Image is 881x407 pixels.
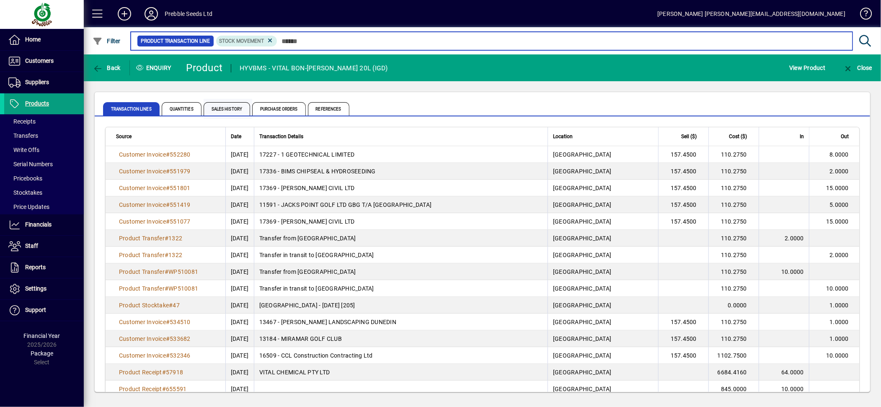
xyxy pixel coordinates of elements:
td: 110.2750 [708,230,759,247]
span: Cost ($) [729,132,747,141]
span: References [308,102,349,116]
span: 2.0000 [830,252,849,258]
a: Receipts [4,114,84,129]
div: Location [553,132,653,141]
span: 1322 [168,252,182,258]
span: 64.0000 [781,369,804,376]
div: Prebble Seeds Ltd [165,7,212,21]
span: Out [841,132,849,141]
span: # [162,386,166,392]
td: 16509 - CCL Construction Contracting Ltd [254,347,548,364]
td: 110.2750 [708,163,759,180]
span: 534510 [170,319,191,325]
td: [DATE] [225,163,254,180]
span: # [166,352,170,359]
td: 110.2750 [708,280,759,297]
span: 1.0000 [830,302,849,309]
span: Stocktakes [8,189,42,196]
div: Product [186,61,223,75]
span: Transaction Details [259,132,303,141]
span: Product Transfer [119,285,165,292]
a: Product Receipt#57918 [116,368,186,377]
a: Financials [4,214,84,235]
span: # [169,302,173,309]
a: Stocktakes [4,185,84,200]
td: 157.4500 [658,196,708,213]
span: 47 [173,302,180,309]
span: Product Stocktake [119,302,169,309]
span: Customer Invoice [119,335,166,342]
span: Receipts [8,118,36,125]
span: 551979 [170,168,191,175]
span: [GEOGRAPHIC_DATA] [553,268,611,275]
a: Knowledge Base [854,2,871,29]
a: Product Stocktake#47 [116,301,183,310]
span: Product Transfer [119,252,165,258]
span: 10.0000 [826,285,849,292]
span: Customer Invoice [119,185,166,191]
span: Suppliers [25,79,49,85]
span: [GEOGRAPHIC_DATA] [553,235,611,242]
td: 110.2750 [708,180,759,196]
span: [GEOGRAPHIC_DATA] [553,168,611,175]
a: Customer Invoice#533682 [116,334,194,343]
mat-chip: Product Transaction Type: Stock movement [216,36,277,46]
span: [GEOGRAPHIC_DATA] [553,386,611,392]
div: HYVBMS - VITAL BON-[PERSON_NAME] 20L (IGD) [240,62,388,75]
td: 110.2750 [708,247,759,263]
span: [GEOGRAPHIC_DATA] [553,201,611,208]
span: 551077 [170,218,191,225]
span: Price Updates [8,203,49,210]
span: Customer Invoice [119,151,166,158]
span: Transaction Lines [103,102,160,116]
span: 15.0000 [826,218,849,225]
td: 17369 - [PERSON_NAME] CIVIL LTD [254,213,548,230]
span: Filter [93,38,121,44]
span: 10.0000 [826,352,849,359]
span: 552280 [170,151,191,158]
td: [DATE] [225,381,254,397]
span: 15.0000 [826,185,849,191]
a: Customer Invoice#551419 [116,200,194,209]
app-page-header-button: Back [84,60,130,75]
span: # [165,252,168,258]
td: [DATE] [225,364,254,381]
span: In [800,132,804,141]
a: Customer Invoice#552280 [116,150,194,159]
span: 10.0000 [781,386,804,392]
span: # [165,285,168,292]
span: # [166,151,170,158]
button: Add [111,6,138,21]
span: 551419 [170,201,191,208]
td: 157.4500 [658,314,708,330]
span: Financial Year [24,332,60,339]
span: Package [31,350,53,357]
td: [DATE] [225,297,254,314]
span: # [162,369,166,376]
span: Customer Invoice [119,319,166,325]
span: Customer Invoice [119,218,166,225]
span: [GEOGRAPHIC_DATA] [553,285,611,292]
span: [GEOGRAPHIC_DATA] [553,319,611,325]
span: Home [25,36,41,43]
span: 1.0000 [830,335,849,342]
a: Support [4,300,84,321]
a: Staff [4,236,84,257]
a: Reports [4,257,84,278]
span: 2.0000 [830,168,849,175]
button: Filter [90,33,123,49]
span: View Product [789,61,825,75]
span: [GEOGRAPHIC_DATA] [553,369,611,376]
a: Customer Invoice#532346 [116,351,194,360]
span: [GEOGRAPHIC_DATA] [553,151,611,158]
span: Support [25,307,46,313]
td: [DATE] [225,180,254,196]
td: 110.2750 [708,196,759,213]
span: # [166,319,170,325]
span: Settings [25,285,47,292]
a: Product Transfer#WP510081 [116,267,201,276]
span: WP510081 [168,268,198,275]
td: [DATE] [225,146,254,163]
span: 532346 [170,352,191,359]
td: [DATE] [225,280,254,297]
